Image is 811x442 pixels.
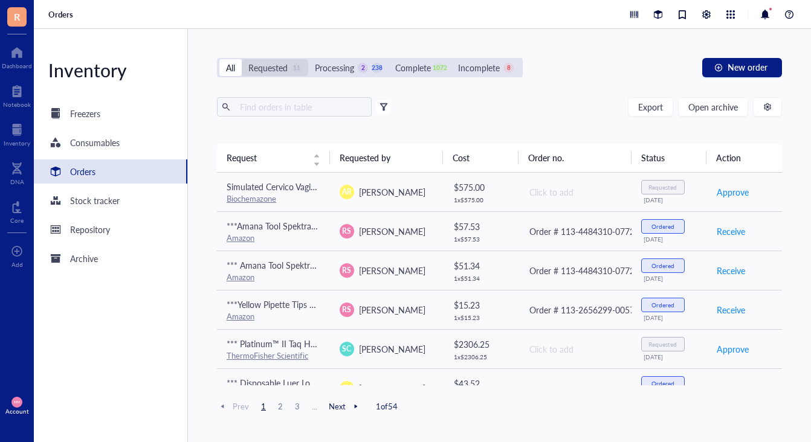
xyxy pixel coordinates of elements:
span: 3 [290,401,305,412]
a: Inventory [4,120,30,147]
div: Inventory [4,139,30,147]
span: 1 [256,401,271,412]
a: Freezers [34,101,187,126]
div: 1 x $ 57.53 [454,235,509,243]
th: Cost [443,143,519,172]
td: Order # 113-4484310-0772200 [519,251,632,290]
div: Inventory [34,58,187,82]
span: RS [342,304,351,315]
div: Add [11,261,23,268]
a: Notebook [3,82,31,108]
div: 1 x $ 51.34 [454,275,509,282]
div: Stock tracker [70,194,120,207]
div: - [529,382,622,395]
th: Request [217,143,330,172]
div: Requested [648,341,677,348]
button: New order [702,58,782,77]
span: *** Disposable Luer Lock Needles [227,377,351,389]
span: MM [14,400,19,404]
a: DNA [10,159,24,185]
span: Simulated Cervico Vaginal Fluid [227,181,342,193]
button: Receive [716,379,746,398]
th: Order no. [519,143,632,172]
div: [DATE] [644,353,697,360]
span: New order [728,62,767,72]
div: Incomplete [458,61,500,74]
span: [PERSON_NAME] [359,343,425,355]
span: [PERSON_NAME] [359,264,425,277]
div: Order # 113-2656299-0057062 [529,303,622,316]
div: Archive [70,252,98,265]
div: [DATE] [644,235,697,243]
div: Ordered [651,380,674,387]
div: 238 [372,63,382,73]
a: ThermoFisher Scientific [227,350,308,361]
span: [PERSON_NAME] [359,382,425,394]
td: Click to add [519,173,632,212]
div: Freezers [70,107,100,120]
div: 1 x $ 2306.25 [454,353,509,360]
div: $ 15.23 [454,298,509,312]
a: Core [10,197,24,224]
div: Click to add [529,185,622,199]
button: Open archive [678,97,748,117]
span: SK [342,383,351,394]
td: Click to add [519,329,632,368]
div: $ 43.52 [454,377,509,390]
div: [DATE] [644,196,697,203]
div: 8 [503,63,514,73]
div: segmented control [217,58,523,77]
span: ... [307,401,321,412]
button: Receive [716,222,746,241]
span: Receive [717,303,745,316]
a: Biochemazone [227,193,276,204]
div: $ 575.00 [454,181,509,194]
div: Requested [248,61,288,74]
div: Order # 113-4484310-0772200 [529,264,622,277]
span: Next [329,401,361,412]
div: Order # 113-4484310-0772200 [529,225,622,238]
span: SC [342,344,351,354]
div: 2 [358,63,368,73]
div: 1 x $ 15.23 [454,314,509,321]
span: Approve [717,342,749,356]
a: Orders [34,159,187,184]
input: Find orders in table [235,98,367,116]
span: Open archive [688,102,738,112]
div: Account [5,408,29,415]
div: [DATE] [644,314,697,321]
a: Orders [48,9,76,20]
td: - [519,368,632,408]
span: Prev [217,401,249,412]
div: Orders [70,165,95,178]
button: Approve [716,339,749,359]
div: 1072 [435,63,445,73]
span: Approve [717,185,749,199]
div: Dashboard [2,62,32,69]
div: Complete [395,61,431,74]
div: Ordered [651,301,674,309]
span: AR [342,187,352,197]
div: Ordered [651,262,674,269]
th: Requested by [330,143,443,172]
div: DNA [10,178,24,185]
button: Approve [716,182,749,202]
span: Receive [717,225,745,238]
span: Receive [717,382,745,395]
a: Dashboard [2,43,32,69]
div: Ordered [651,223,674,230]
td: Order # 113-2656299-0057062 [519,290,632,329]
div: Requested [648,184,677,191]
div: Notebook [3,101,31,108]
div: Repository [70,223,110,236]
div: Core [10,217,24,224]
th: Action [706,143,782,172]
div: $ 57.53 [454,220,509,233]
div: Processing [315,61,354,74]
span: ***Yellow Pipette Tips 2-200ul without filter [227,298,389,310]
button: Receive [716,261,746,280]
a: Consumables [34,130,187,155]
span: Export [638,102,663,112]
div: All [226,61,235,74]
th: Status [632,143,707,172]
